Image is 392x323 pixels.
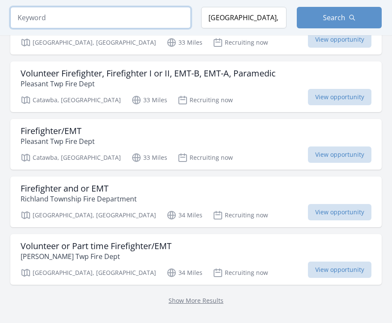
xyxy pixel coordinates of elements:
input: Keyword [10,7,191,28]
p: 33 Miles [131,152,167,163]
p: Catawba, [GEOGRAPHIC_DATA] [21,152,121,163]
p: Recruiting now [213,210,268,220]
p: Recruiting now [213,37,268,48]
p: 33 Miles [166,37,202,48]
p: 34 Miles [166,210,202,220]
p: Recruiting now [178,152,233,163]
p: [GEOGRAPHIC_DATA], [GEOGRAPHIC_DATA] [21,37,156,48]
p: [PERSON_NAME] Twp Fire Dept [21,251,172,262]
span: Search [323,12,345,23]
button: Search [297,7,382,28]
a: Firefighter and or EMT Richland Township Fire Department [GEOGRAPHIC_DATA], [GEOGRAPHIC_DATA] 34 ... [10,177,382,227]
p: Recruiting now [178,95,233,105]
a: Show More Results [169,296,223,305]
span: View opportunity [308,146,371,163]
p: Recruiting now [213,268,268,278]
span: View opportunity [308,262,371,278]
p: 33 Miles [131,95,167,105]
p: Richland Township Fire Department [21,194,137,204]
input: Location [201,7,286,28]
h3: Firefighter and or EMT [21,183,137,194]
h3: Firefighter/EMT [21,126,95,136]
p: 34 Miles [166,268,202,278]
span: View opportunity [308,204,371,220]
p: Pleasant Twp Fire Dept [21,79,276,89]
a: Volunteer Firefighter, Firefighter I or II, EMT-B, EMT-A, Paramedic Pleasant Twp Fire Dept Catawb... [10,61,382,112]
p: Catawba, [GEOGRAPHIC_DATA] [21,95,121,105]
p: [GEOGRAPHIC_DATA], [GEOGRAPHIC_DATA] [21,210,156,220]
p: Pleasant Twp Fire Dept [21,136,95,146]
h3: Volunteer or Part time Firefighter/EMT [21,241,172,251]
span: View opportunity [308,89,371,105]
p: [GEOGRAPHIC_DATA], [GEOGRAPHIC_DATA] [21,268,156,278]
span: View opportunity [308,31,371,48]
h3: Volunteer Firefighter, Firefighter I or II, EMT-B, EMT-A, Paramedic [21,68,276,79]
a: Firefighter/EMT Pleasant Twp Fire Dept Catawba, [GEOGRAPHIC_DATA] 33 Miles Recruiting now View op... [10,119,382,170]
a: Volunteer or Part time Firefighter/EMT [PERSON_NAME] Twp Fire Dept [GEOGRAPHIC_DATA], [GEOGRAPHIC... [10,234,382,285]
